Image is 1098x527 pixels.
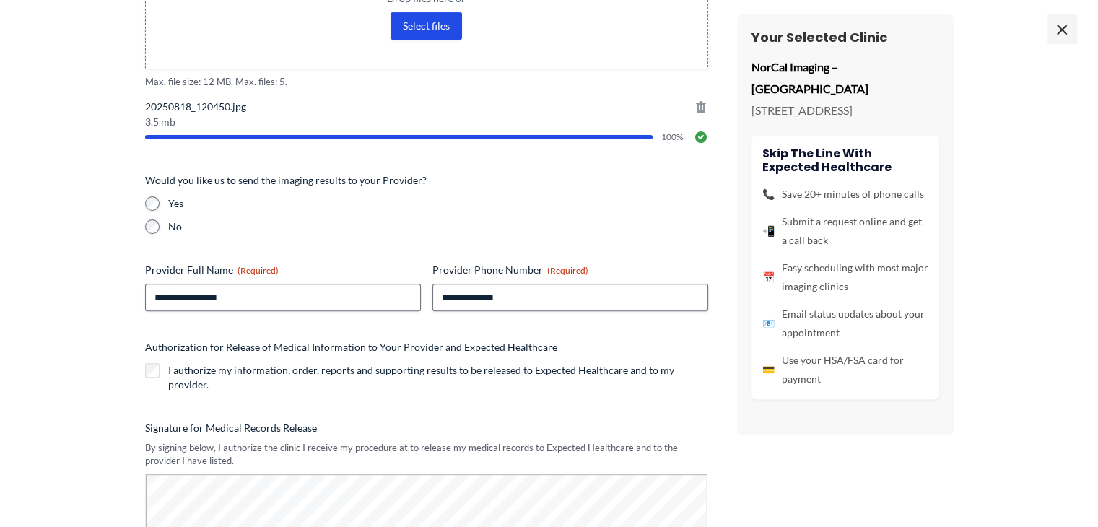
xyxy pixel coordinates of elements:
[145,441,708,468] div: By signing below, I authorize the clinic I receive my procedure at to release my medical records ...
[762,351,928,388] li: Use your HSA/FSA card for payment
[168,219,708,234] label: No
[145,173,427,188] legend: Would you like us to send the imaging results to your Provider?
[762,185,775,204] span: 📞
[661,133,685,141] span: 100%
[238,265,279,276] span: (Required)
[145,100,708,114] span: 20250818_120450.jpg
[145,117,708,127] span: 3.5 mb
[762,314,775,333] span: 📧
[762,222,775,240] span: 📲
[145,75,708,89] span: Max. file size: 12 MB, Max. files: 5.
[168,363,708,392] label: I authorize my information, order, reports and supporting results to be released to Expected Heal...
[391,12,462,40] button: select files, imaging order or prescription(required)
[751,56,939,99] p: NorCal Imaging – [GEOGRAPHIC_DATA]
[432,263,708,277] label: Provider Phone Number
[751,100,939,121] p: [STREET_ADDRESS]
[762,212,928,250] li: Submit a request online and get a call back
[762,147,928,174] h4: Skip the line with Expected Healthcare
[762,360,775,379] span: 💳
[145,263,421,277] label: Provider Full Name
[762,185,928,204] li: Save 20+ minutes of phone calls
[168,196,708,211] label: Yes
[1047,14,1076,43] span: ×
[547,265,588,276] span: (Required)
[762,258,928,296] li: Easy scheduling with most major imaging clinics
[751,29,939,45] h3: Your Selected Clinic
[762,268,775,287] span: 📅
[145,421,708,435] label: Signature for Medical Records Release
[762,305,928,342] li: Email status updates about your appointment
[145,340,557,354] legend: Authorization for Release of Medical Information to Your Provider and Expected Healthcare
